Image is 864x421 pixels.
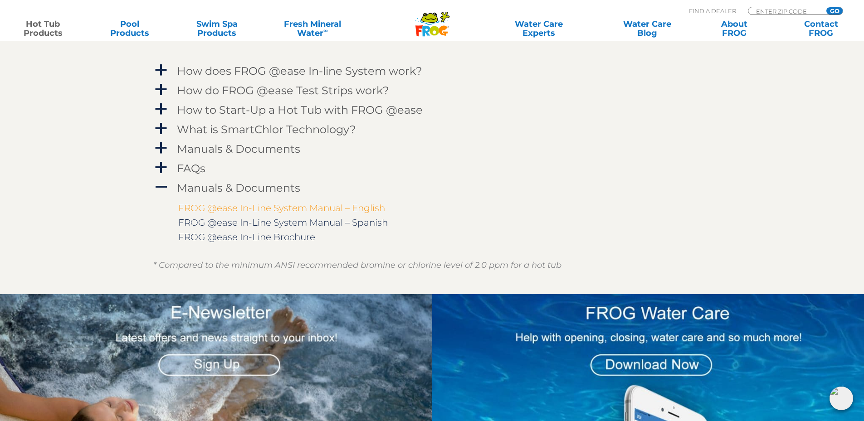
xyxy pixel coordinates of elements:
span: a [154,102,168,116]
span: a [154,141,168,155]
a: ContactFROG [787,19,855,38]
a: a Manuals & Documents [153,140,711,157]
a: Fresh MineralWater∞ [270,19,355,38]
a: a How do FROG @ease Test Strips work? [153,82,711,99]
a: a What is SmartChlor Technology? [153,121,711,138]
a: a FAQs [153,160,711,177]
a: Water CareExperts [484,19,594,38]
a: PoolProducts [96,19,164,38]
a: a How to Start-Up a Hot Tub with FROG @ease [153,102,711,118]
sup: ∞ [323,27,328,34]
a: AboutFROG [700,19,768,38]
h4: How do FROG @ease Test Strips work? [177,84,389,97]
h4: What is SmartChlor Technology? [177,123,356,135]
span: a [154,83,168,97]
a: FROG @ease In-Line System Manual – English [178,203,385,213]
span: a [154,63,168,77]
span: A [154,180,168,194]
img: openIcon [830,387,853,410]
input: GO [826,7,843,15]
h4: How to Start-Up a Hot Tub with FROG @ease [177,104,423,116]
h4: How does FROG @ease In-line System work? [177,65,422,77]
a: FROG @ease In-Line System Manual – Spanish [178,217,388,228]
a: Hot TubProducts [9,19,77,38]
span: a [154,122,168,135]
p: Find A Dealer [689,7,736,15]
a: A Manuals & Documents [153,179,711,196]
h4: FAQs [177,162,205,174]
input: Zip Code Form [755,7,816,15]
h4: Manuals & Documents [177,143,300,155]
a: a How does FROG @ease In-line System work? [153,63,711,79]
a: Swim SpaProducts [183,19,251,38]
a: Water CareBlog [613,19,681,38]
span: a [154,161,168,174]
h4: Manuals & Documents [177,182,300,194]
a: FROG @ease In-Line Brochure [178,232,315,242]
em: * Compared to the minimum ANSI recommended bromine or chlorine level of 2.0 ppm for a hot tub [153,260,561,270]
